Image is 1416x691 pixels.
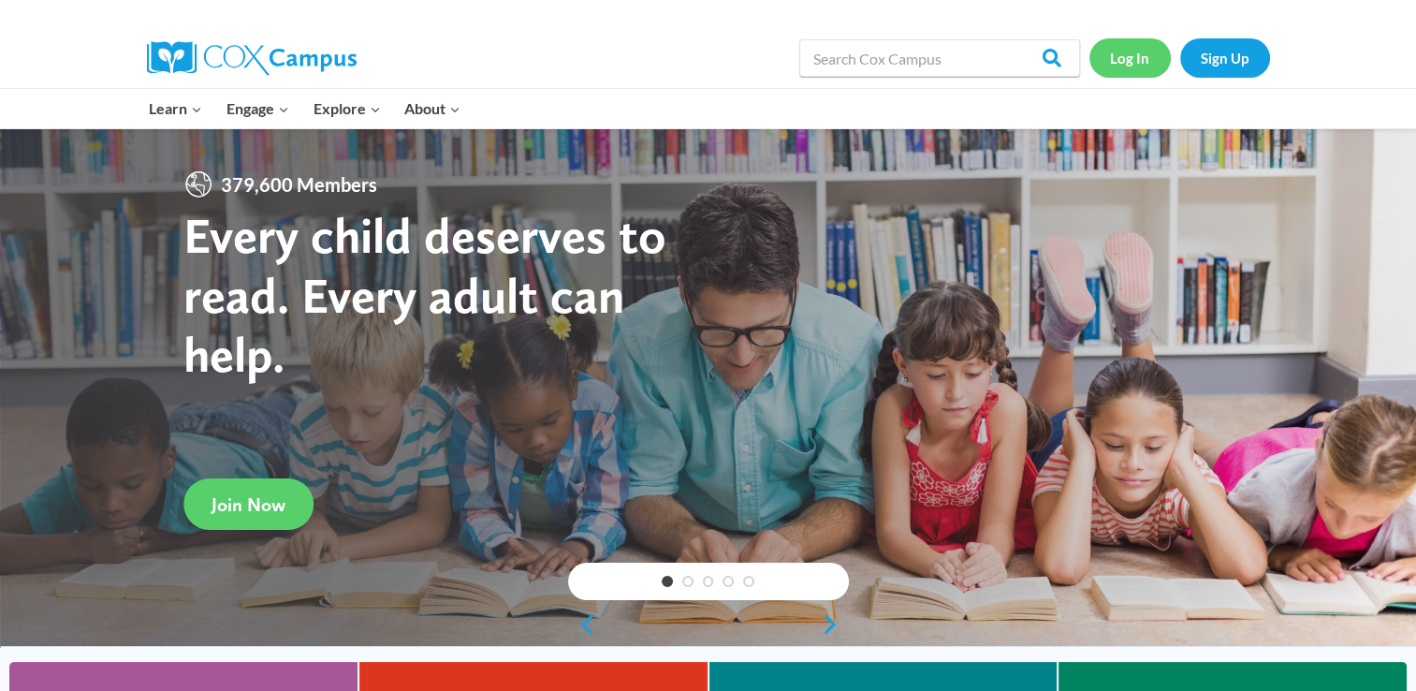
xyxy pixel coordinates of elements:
[723,576,734,587] a: 4
[568,613,596,636] a: previous
[183,479,314,531] a: Join Now
[183,205,666,384] strong: Every child deserves to read. Every adult can help.
[799,39,1080,77] input: Search Cox Campus
[147,41,357,75] img: Cox Campus
[743,576,754,587] a: 5
[1089,38,1171,77] a: Log In
[138,89,473,128] nav: Primary Navigation
[212,493,285,516] span: Join Now
[1089,38,1270,77] nav: Secondary Navigation
[392,89,473,128] button: Child menu of About
[662,576,673,587] a: 1
[301,89,393,128] button: Child menu of Explore
[213,169,385,199] span: 379,600 Members
[703,576,714,587] a: 3
[214,89,301,128] button: Child menu of Engage
[568,606,849,643] div: content slider buttons
[821,613,849,636] a: next
[138,89,215,128] button: Child menu of Learn
[682,576,693,587] a: 2
[1180,38,1270,77] a: Sign Up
